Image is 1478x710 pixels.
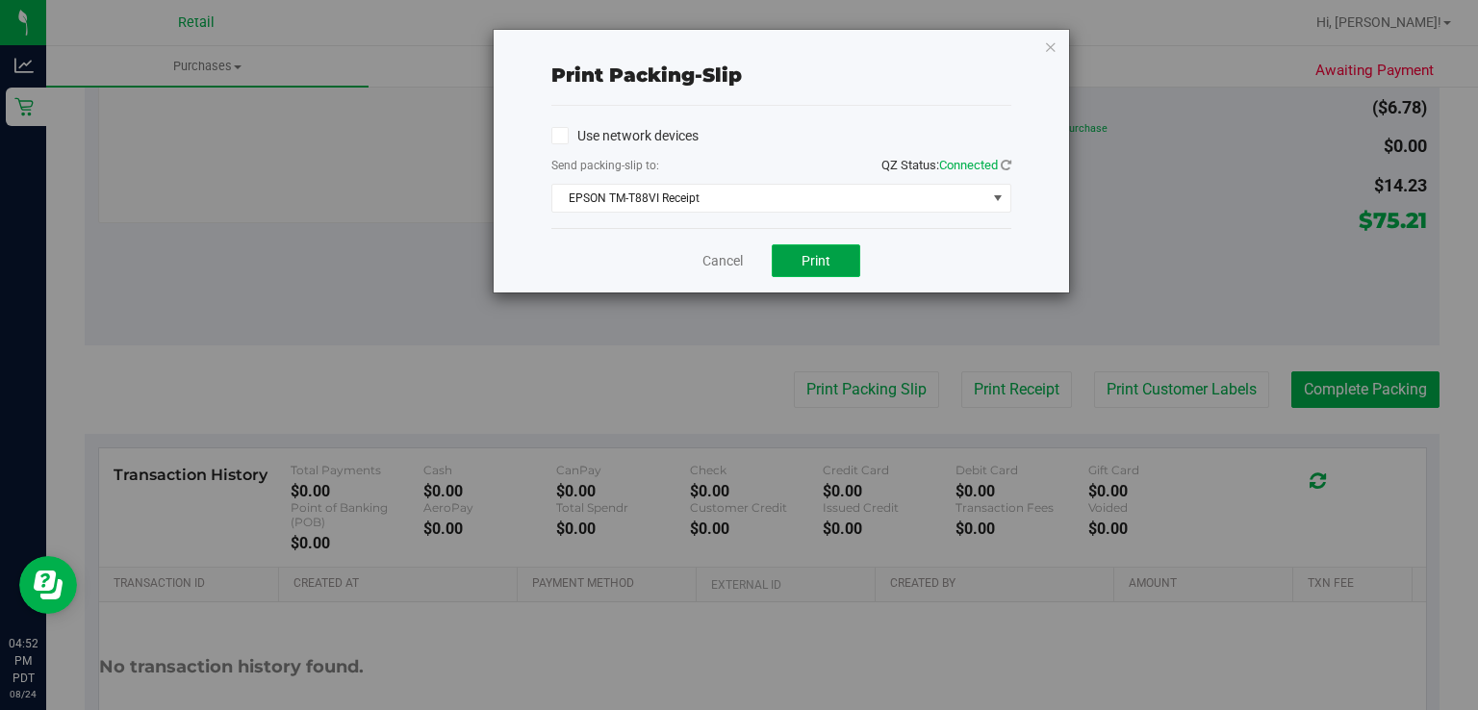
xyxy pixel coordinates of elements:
[551,63,742,87] span: Print packing-slip
[702,251,743,271] a: Cancel
[551,126,699,146] label: Use network devices
[772,244,860,277] button: Print
[19,556,77,614] iframe: Resource center
[985,185,1009,212] span: select
[881,158,1011,172] span: QZ Status:
[939,158,998,172] span: Connected
[551,157,659,174] label: Send packing-slip to:
[802,253,830,268] span: Print
[552,185,986,212] span: EPSON TM-T88VI Receipt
